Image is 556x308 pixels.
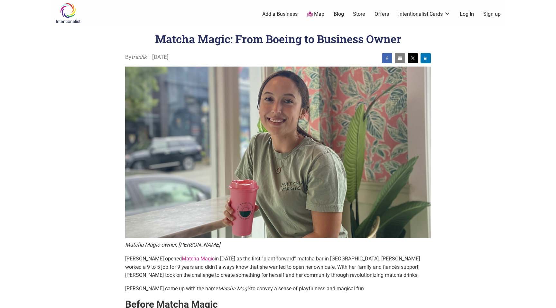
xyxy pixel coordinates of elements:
[334,11,344,18] a: Blog
[385,56,390,61] img: facebook sharing button
[218,285,251,292] span: Matcha Magic
[182,256,215,262] a: Matcha Magic
[262,11,298,18] a: Add a Business
[307,11,324,18] a: Map
[125,241,220,248] em: Matcha Magic owner, [PERSON_NAME]
[125,67,431,238] img: Matcha Magic
[251,285,365,292] span: to convey a sense of playfulness and magical fun.
[375,11,389,18] a: Offers
[125,256,420,278] span: [PERSON_NAME] opened in [DATE] as the first “plant-forward” matcha bar in [GEOGRAPHIC_DATA]. [PER...
[353,11,365,18] a: Store
[125,53,169,61] span: By — [DATE]
[155,32,401,46] h1: Matcha Magic: From Boeing to Business Owner
[398,11,450,18] a: Intentionalist Cards
[483,11,501,18] a: Sign up
[125,285,218,292] span: [PERSON_NAME] came up with the name
[53,3,83,23] img: Intentionalist
[131,54,147,60] i: tranhk
[397,56,403,61] img: email sharing button
[410,56,415,61] img: twitter sharing button
[460,11,474,18] a: Log In
[423,56,428,61] img: linkedin sharing button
